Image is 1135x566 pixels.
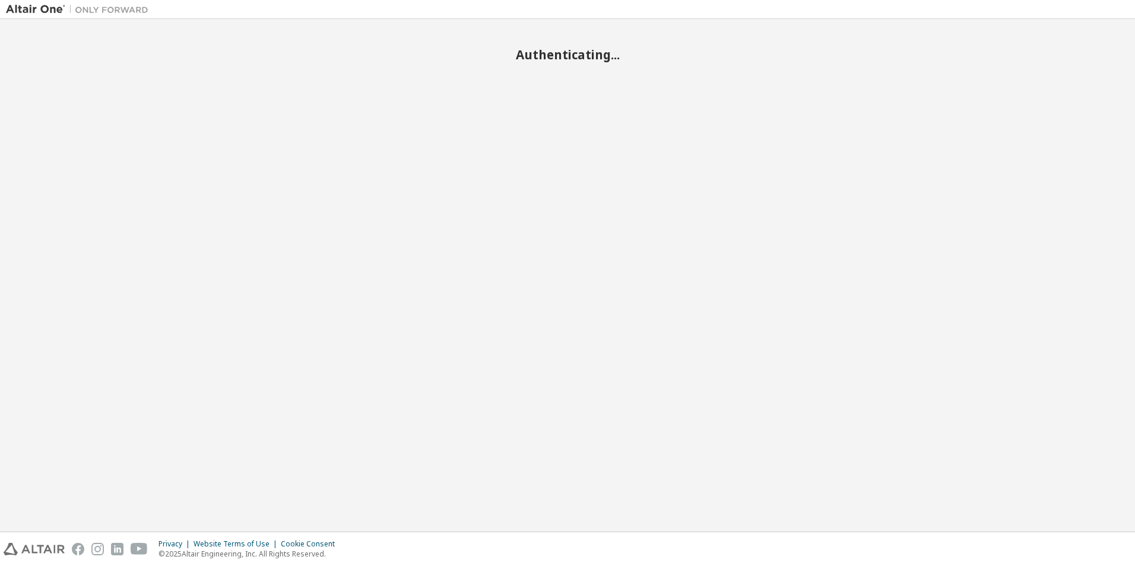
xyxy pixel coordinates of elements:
[72,543,84,555] img: facebook.svg
[281,539,342,549] div: Cookie Consent
[158,539,194,549] div: Privacy
[158,549,342,559] p: © 2025 Altair Engineering, Inc. All Rights Reserved.
[4,543,65,555] img: altair_logo.svg
[194,539,281,549] div: Website Terms of Use
[91,543,104,555] img: instagram.svg
[131,543,148,555] img: youtube.svg
[6,47,1129,62] h2: Authenticating...
[111,543,123,555] img: linkedin.svg
[6,4,154,15] img: Altair One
